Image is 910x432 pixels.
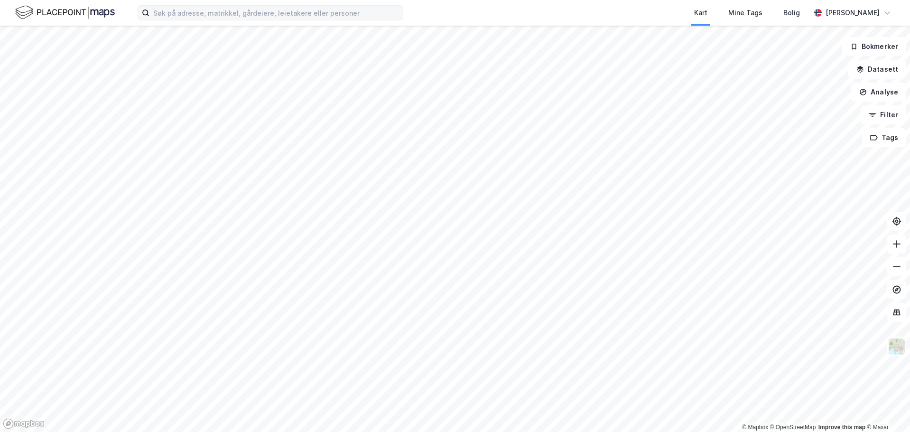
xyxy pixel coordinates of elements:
img: logo.f888ab2527a4732fd821a326f86c7f29.svg [15,4,115,21]
div: [PERSON_NAME] [826,7,880,19]
div: Kontrollprogram for chat [863,386,910,432]
iframe: Chat Widget [863,386,910,432]
div: Kart [694,7,707,19]
div: Mine Tags [728,7,762,19]
div: Bolig [783,7,800,19]
input: Søk på adresse, matrikkel, gårdeiere, leietakere eller personer [149,6,403,20]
